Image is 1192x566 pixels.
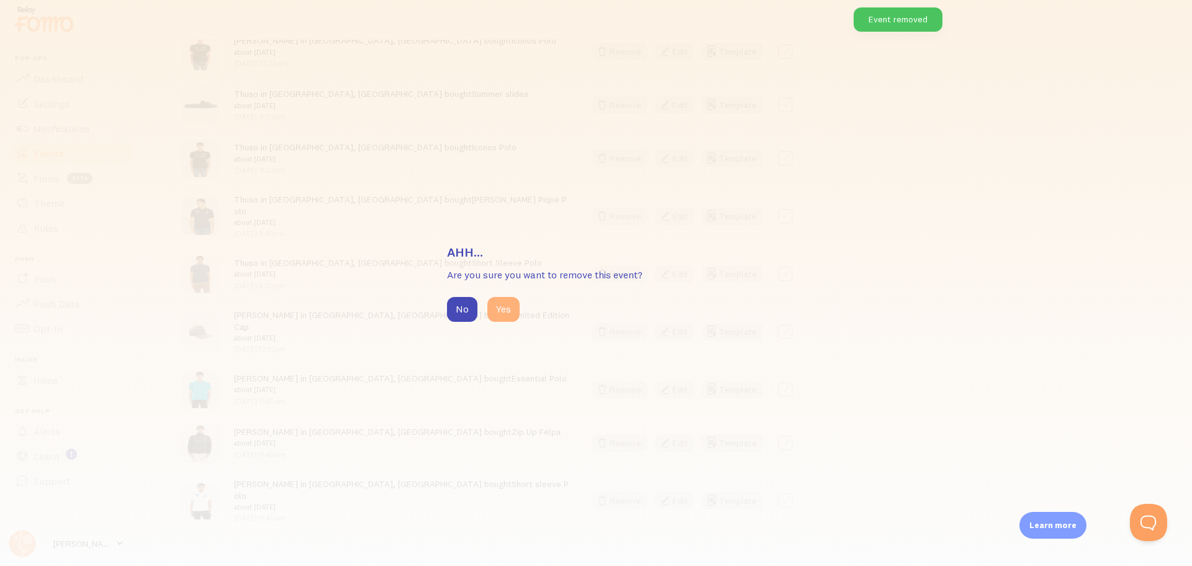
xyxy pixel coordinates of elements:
[447,297,477,322] button: No
[1130,504,1167,541] iframe: Help Scout Beacon - Open
[487,297,520,322] button: Yes
[447,244,745,260] h3: Ahh...
[447,268,745,282] p: Are you sure you want to remove this event?
[854,7,942,32] div: Event removed
[1019,512,1086,539] div: Learn more
[1029,519,1077,531] p: Learn more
